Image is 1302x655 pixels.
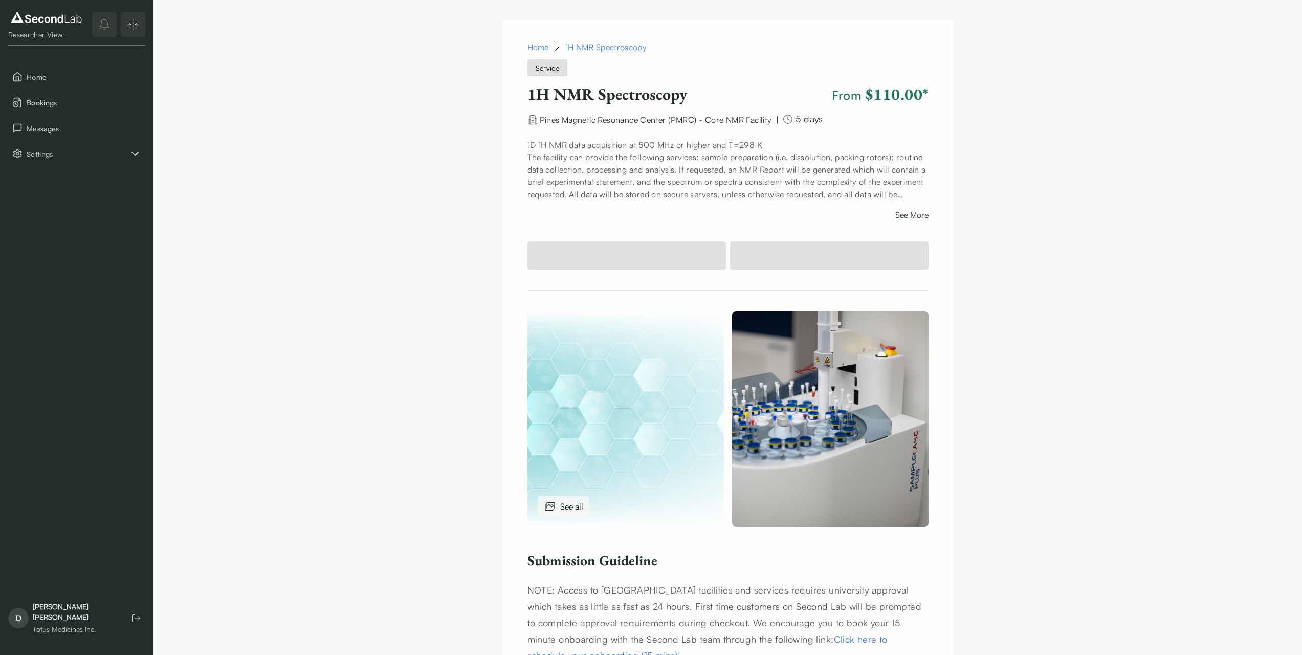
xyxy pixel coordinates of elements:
[8,143,145,164] div: Settings sub items
[732,311,929,527] img: 1H NMR Spectroscopy 1
[92,12,117,37] button: notifications
[33,602,117,622] div: [PERSON_NAME] [PERSON_NAME]
[127,609,145,627] button: Log out
[544,500,556,513] img: images
[796,114,823,125] span: 5 days
[8,608,29,628] span: D
[8,143,145,164] button: Settings
[8,117,145,139] button: Messages
[895,208,929,225] button: See More
[121,12,145,37] button: Expand/Collapse sidebar
[27,72,141,82] span: Home
[27,149,129,159] span: Settings
[866,83,929,105] span: $110.00 *
[540,114,772,124] a: Pines Magnetic Resonance Center (PMRC) - Core NMR Facility
[832,84,928,104] span: From
[527,311,724,527] img: 1H NMR Spectroscopy 1
[8,9,84,26] img: logo
[27,123,141,134] span: Messages
[8,66,145,88] button: Home
[8,30,84,40] div: Researcher View
[527,151,929,200] p: The facility can provide the following services: sample preparation (i.e. dissolution, packing ro...
[527,552,929,569] h6: Submission Guideline
[527,41,549,53] a: Home
[527,84,828,104] h1: 1H NMR Spectroscopy
[33,624,117,635] div: Totus Medicines Inc.
[565,41,647,53] div: 1H NMR Spectroscopy
[27,97,141,108] span: Bookings
[527,139,929,151] p: 1D 1H NMR data acquisition at 500 MHz or higher and T=298 K
[540,115,772,125] span: Pines Magnetic Resonance Center (PMRC) - Core NMR Facility
[538,496,589,517] div: See all
[776,114,779,126] div: |
[8,92,145,113] button: Bookings
[527,59,567,76] span: Service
